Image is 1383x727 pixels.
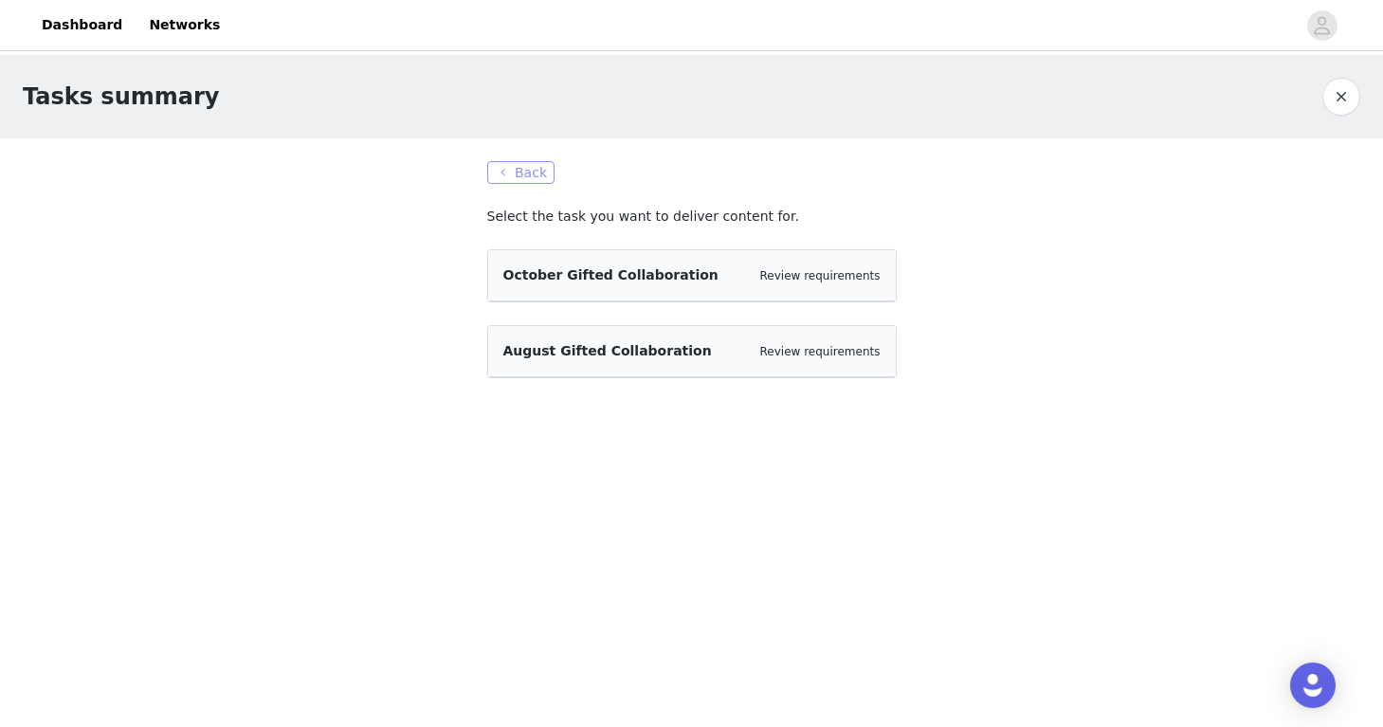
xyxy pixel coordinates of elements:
[487,161,555,184] button: Back
[760,269,881,282] a: Review requirements
[30,4,134,46] a: Dashboard
[503,343,712,358] span: August Gifted Collaboration
[23,80,219,114] h1: Tasks summary
[503,267,719,282] span: October Gifted Collaboration
[1290,663,1336,708] div: Open Intercom Messenger
[137,4,231,46] a: Networks
[487,207,897,227] p: Select the task you want to deliver content for.
[1313,10,1331,41] div: avatar
[760,345,881,358] a: Review requirements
